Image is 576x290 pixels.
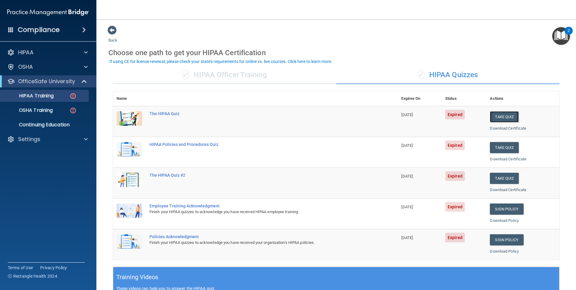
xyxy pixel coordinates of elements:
span: [DATE] [401,112,413,117]
div: HIPAA Quizzes [336,66,559,84]
a: Privacy Policy [40,265,67,271]
h4: Compliance [18,26,60,34]
th: Actions [486,91,559,106]
a: Sign Policy [490,234,523,245]
div: Policies Acknowledgment [149,234,368,239]
span: Expired [445,140,465,150]
a: Download Certificate [490,157,526,161]
a: Download Certificate [490,126,526,131]
button: Take Quiz [490,111,519,122]
div: Finish your HIPAA quizzes to acknowledge you have received your organization’s HIPAA policies. [149,239,368,246]
button: Take Quiz [490,142,519,153]
div: HIPAA Officer Training [113,66,336,84]
span: Ⓒ Rectangle Health 2024 [8,273,57,279]
span: Expired [445,202,465,212]
a: OSHA [7,63,88,71]
a: Back [108,31,117,43]
span: [DATE] [401,235,413,240]
a: HIPAA [7,49,88,56]
th: Status [442,91,486,106]
a: Sign Policy [490,203,523,215]
span: Expired [445,110,465,119]
p: Settings [18,136,40,143]
h5: Training Videos [116,272,158,282]
p: OSHA Training [4,107,53,113]
div: 2 [568,31,570,39]
div: The HIPAA Quiz [149,111,368,116]
a: OfficeSafe University [7,78,87,85]
a: Download Policy [490,218,519,223]
div: Finish your HIPAA quizzes to acknowledge you have received HIPAA employee training. [149,208,368,216]
button: Take Quiz [490,173,519,184]
span: ✓ [182,70,189,79]
span: Expired [445,171,465,181]
a: Terms of Use [8,265,33,271]
span: Expired [445,233,465,242]
img: danger-circle.6113f641.png [69,92,77,100]
span: [DATE] [401,174,413,178]
p: HIPAA Training [4,93,54,99]
p: OfficeSafe University [18,78,75,85]
a: Settings [7,136,88,143]
img: PMB logo [7,6,89,18]
button: Open Resource Center, 2 new notifications [552,27,570,45]
p: HIPAA [18,49,33,56]
div: The HIPAA Quiz #2 [149,173,368,178]
span: ✓ [418,70,424,79]
p: Continuing Education [4,122,86,128]
a: Download Policy [490,249,519,254]
th: Expires On [398,91,442,106]
div: HIPAA Policies and Procedures Quiz [149,142,368,147]
button: If using CE for license renewal, please check your state's requirements for online vs. live cours... [108,58,333,65]
p: OSHA [18,63,33,71]
div: Choose one path to get your HIPAA Certification [108,44,564,61]
a: Download Certificate [490,188,526,192]
div: If using CE for license renewal, please check your state's requirements for online vs. live cours... [109,59,332,64]
th: Name [113,91,146,106]
div: Employee Training Acknowledgment [149,203,368,208]
img: danger-circle.6113f641.png [69,107,77,114]
span: [DATE] [401,143,413,148]
span: [DATE] [401,205,413,209]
